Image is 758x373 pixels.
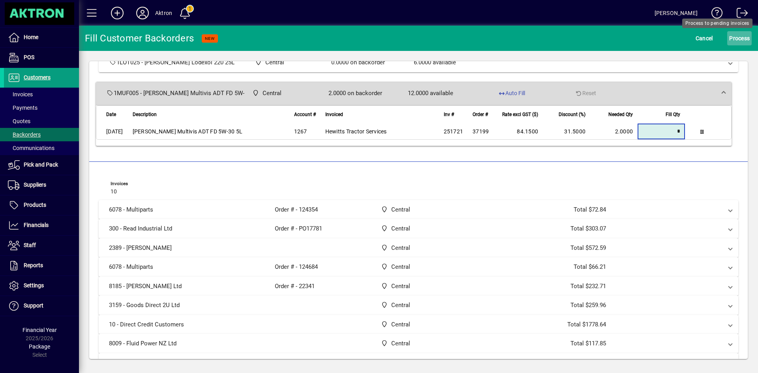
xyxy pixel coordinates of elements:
[8,105,38,111] span: Payments
[24,182,46,188] span: Suppliers
[4,48,79,67] a: POS
[4,195,79,215] a: Products
[729,32,750,45] span: Process
[289,124,321,139] td: 1267
[4,28,79,47] a: Home
[111,189,117,195] span: 10
[24,262,43,268] span: Reports
[377,338,432,349] span: Central
[99,238,738,258] mat-expansion-panel-header: 2389 - [PERSON_NAME]CentralTotal $572.59
[106,110,116,119] span: Date
[377,243,432,253] span: Central
[99,219,738,238] mat-expansion-panel-header: 300 - Read Industrial LtdOrder # - PO17781CentralTotal $303.07
[105,319,247,330] td: 10 - Direct Credit Customers
[24,302,43,309] span: Support
[24,161,58,168] span: Pick and Pack
[4,155,79,175] a: Pick and Pack
[105,357,247,369] td: 2407 - Farmchief Machinery Limited
[99,257,738,277] mat-expansion-panel-header: 6078 - MultipartsOrder # - 124684CentralTotal $66.21
[321,124,439,139] td: Hewitts Tractor Services
[391,320,410,329] span: Central
[4,296,79,316] a: Support
[24,54,34,60] span: POS
[696,32,713,45] span: Cancel
[473,110,488,119] span: Order #
[439,124,468,139] td: 251721
[4,236,79,255] a: Staff
[727,31,752,45] button: Process
[377,223,432,234] span: Central
[391,89,453,98] div: 12.0000 available
[444,110,454,119] span: Inv #
[99,277,738,296] mat-expansion-panel-header: 8185 - [PERSON_NAME] LtdOrder # - 22341CentralTotal $232.71
[105,281,247,292] td: 8185 - [PERSON_NAME] Ltd
[96,105,732,146] div: 1MUF005 - [PERSON_NAME] Multivis ADT FD 5W-30 5LCentral2.0000 on backorder12.0000 availableAuto F...
[106,89,259,98] span: 1MUF005 - [PERSON_NAME] Multivis ADT FD 5W-30 5L
[111,181,158,186] span: Invoices
[590,124,638,139] td: 2.0000
[570,340,606,347] span: Total $117.85
[570,302,606,309] span: Total $259.96
[8,118,30,124] span: Quotes
[320,89,382,98] div: 2.0000 on backorder
[275,206,318,213] span: Order # - 124354
[694,31,715,45] button: Cancel
[608,110,633,119] span: Needed Qty
[570,244,606,251] span: Total $572.59
[4,101,79,114] a: Payments
[294,110,316,119] span: Account #
[574,206,606,213] span: Total $72.84
[99,200,738,219] mat-expansion-panel-header: 6078 - MultipartsOrder # - 124354CentralTotal $72.84
[24,242,36,248] span: Staff
[391,301,410,310] span: Central
[133,128,243,135] span: [PERSON_NAME] Multivis ADT FD 5W-30 5L
[559,110,585,119] span: Discount (%)
[24,34,38,40] span: Home
[105,204,247,216] td: 6078 - Multiparts
[666,110,680,119] span: Fill Qty
[391,262,410,272] span: Central
[99,296,738,315] mat-expansion-panel-header: 3159 - Goods Direct 2U LtdCentralTotal $259.96
[23,327,57,333] span: Financial Year
[99,315,738,334] mat-expansion-panel-header: 10 - Direct Credit CustomersCentralTotal $1778.64
[265,58,284,67] span: Central
[24,222,49,228] span: Financials
[682,19,752,28] div: Process to pending invoices
[570,283,606,290] span: Total $232.71
[4,141,79,155] a: Communications
[377,300,432,311] span: Central
[105,242,247,254] td: 2389 - [PERSON_NAME]
[377,319,432,330] span: Central
[24,74,51,81] span: Customers
[8,131,41,138] span: Backorders
[502,110,538,119] span: Rate excl GST ($)
[130,6,155,20] button: Profile
[275,283,315,290] span: Order # - 22341
[377,204,432,215] span: Central
[24,202,46,208] span: Products
[377,358,432,368] span: Central
[391,282,410,291] span: Central
[29,343,50,350] span: Package
[499,89,525,97] span: Auto Fill
[4,128,79,141] a: Backorders
[8,91,33,97] span: Invoices
[155,7,172,19] div: Aktron
[655,7,698,19] div: [PERSON_NAME]
[99,353,738,373] mat-expansion-panel-header: 2407 - Farmchief Machinery LimitedOrder # - 80279CentralTotal $511.88
[99,334,738,353] mat-expansion-panel-header: 8009 - Fluid Power NZ LtdCentralTotal $117.85
[85,32,194,45] div: Fill Customer Backorders
[133,110,157,119] span: Description
[325,110,343,119] span: Invoiced
[99,53,738,72] mat-expansion-panel-header: 1LOT025 - [PERSON_NAME] Lodexol 220 25LCentral0.0000 on backorder6.0000 available
[468,124,495,139] td: 37199
[105,6,130,20] button: Add
[96,124,128,139] td: [DATE]
[275,263,318,270] span: Order # - 124684
[4,216,79,235] a: Financials
[275,225,322,232] span: Order # - PO17781
[570,225,606,232] span: Total $303.07
[323,58,385,67] div: 0.0000 on backorder
[543,124,590,139] td: 31.5000
[96,82,732,105] mat-expansion-panel-header: 1MUF005 - [PERSON_NAME] Multivis ADT FD 5W-30 5LCentral2.0000 on backorder12.0000 availableAuto F...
